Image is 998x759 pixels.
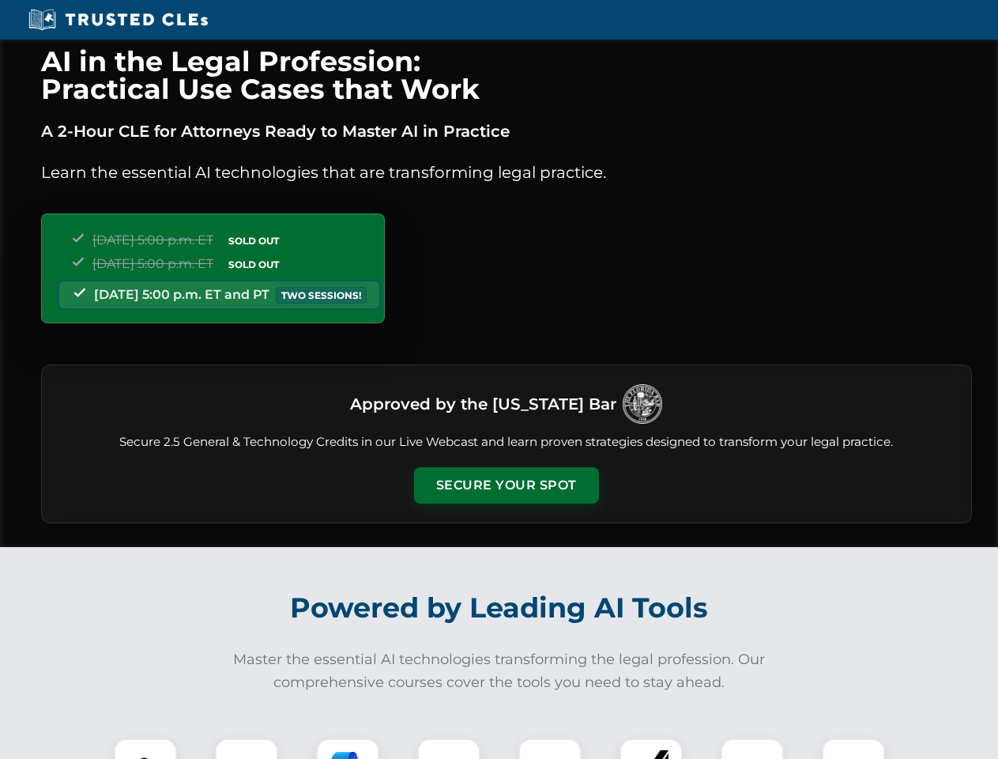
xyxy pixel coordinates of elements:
p: Master the essential AI technologies transforming the legal profession. Our comprehensive courses... [223,648,776,694]
p: Learn the essential AI technologies that are transforming legal practice. [41,160,972,185]
span: SOLD OUT [223,232,284,249]
p: A 2-Hour CLE for Attorneys Ready to Master AI in Practice [41,119,972,144]
img: Logo [623,384,662,424]
h3: Approved by the [US_STATE] Bar [350,390,616,418]
p: Secure 2.5 General & Technology Credits in our Live Webcast and learn proven strategies designed ... [61,433,952,451]
span: [DATE] 5:00 p.m. ET [92,232,213,247]
span: SOLD OUT [223,256,284,273]
h1: AI in the Legal Profession: Practical Use Cases that Work [41,47,972,103]
span: [DATE] 5:00 p.m. ET [92,256,213,271]
img: Trusted CLEs [24,8,213,32]
button: Secure Your Spot [414,467,599,504]
h2: Powered by Leading AI Tools [62,580,937,636]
